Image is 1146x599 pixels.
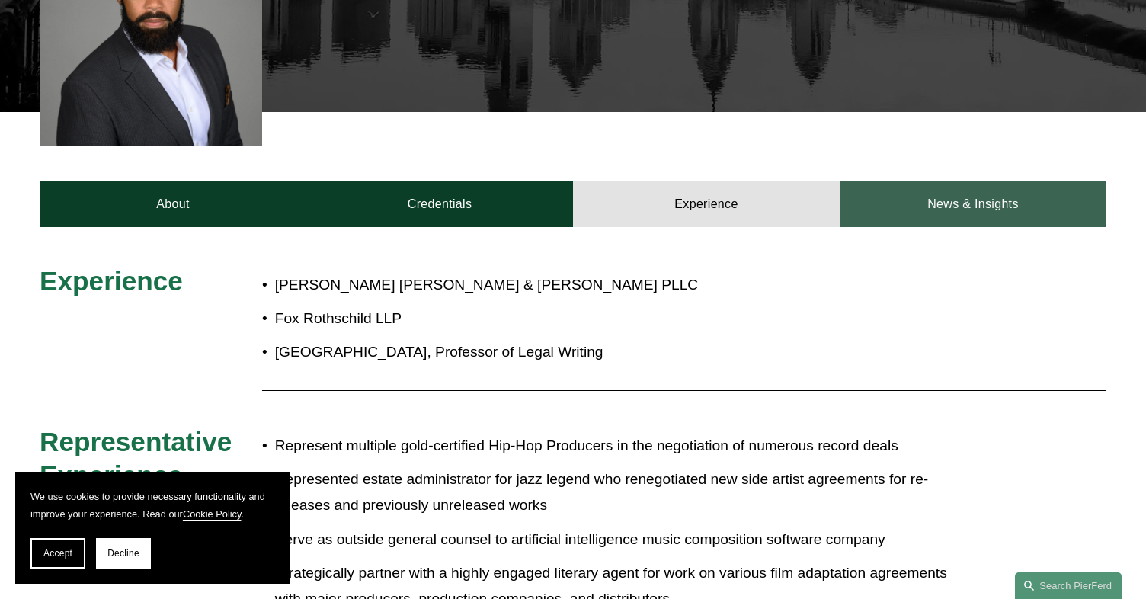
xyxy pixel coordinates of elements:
button: Accept [30,538,85,569]
span: Accept [43,548,72,559]
p: We use cookies to provide necessary functionality and improve your experience. Read our . [30,488,274,523]
section: Cookie banner [15,472,290,584]
span: Experience [40,266,183,296]
p: Serve as outside general counsel to artificial intelligence music composition software company [275,527,973,553]
p: Represent multiple gold-certified Hip-Hop Producers in the negotiation of numerous record deals [275,433,973,460]
p: [GEOGRAPHIC_DATA], Professor of Legal Writing [275,339,973,366]
p: Fox Rothschild LLP [275,306,973,332]
a: Cookie Policy [183,508,242,520]
span: Decline [107,548,139,559]
a: About [40,181,306,227]
p: Represented estate administrator for jazz legend who renegotiated new side artist agreements for ... [275,466,973,519]
a: News & Insights [840,181,1106,227]
button: Decline [96,538,151,569]
span: Representative Experience [40,427,239,490]
a: Search this site [1015,572,1122,599]
a: Experience [573,181,840,227]
a: Credentials [306,181,573,227]
p: [PERSON_NAME] [PERSON_NAME] & [PERSON_NAME] PLLC [275,272,973,299]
